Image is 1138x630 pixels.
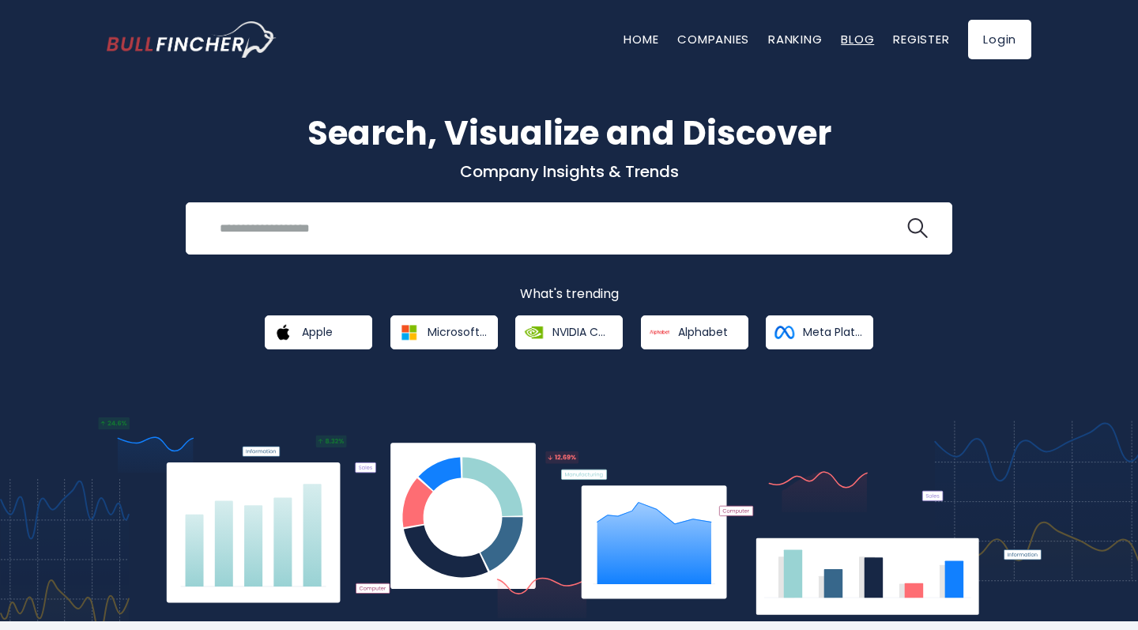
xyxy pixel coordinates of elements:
a: Home [624,31,658,47]
a: Meta Platforms [766,315,873,349]
a: Ranking [768,31,822,47]
img: bullfincher logo [107,21,277,58]
a: Alphabet [641,315,748,349]
span: Apple [302,325,333,339]
span: Alphabet [678,325,728,339]
span: Meta Platforms [803,325,862,339]
a: Apple [265,315,372,349]
a: Companies [677,31,749,47]
span: Microsoft Corporation [428,325,487,339]
a: Blog [841,31,874,47]
p: Company Insights & Trends [107,161,1031,182]
p: What's trending [107,286,1031,303]
img: search icon [907,218,928,239]
h1: Search, Visualize and Discover [107,108,1031,158]
a: NVIDIA Corporation [515,315,623,349]
a: Register [893,31,949,47]
a: Go to homepage [107,21,277,58]
span: NVIDIA Corporation [552,325,612,339]
a: Microsoft Corporation [390,315,498,349]
a: Login [968,20,1031,59]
